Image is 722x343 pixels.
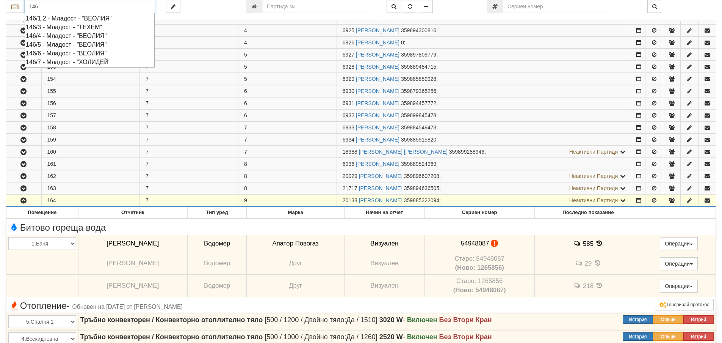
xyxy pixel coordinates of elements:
td: 163 [41,183,140,194]
span: 8 [244,173,247,179]
span: 8 [244,185,247,191]
span: 359885859928 [401,76,436,82]
td: 159 [41,134,140,146]
button: Операции [660,237,698,250]
span: - [379,316,405,324]
button: Операции [660,280,698,293]
td: ; [337,85,632,97]
span: 7 [244,137,247,143]
td: ; [337,110,632,121]
a: [PERSON_NAME] [PERSON_NAME] [359,149,448,155]
button: Опиши [653,332,683,341]
span: Партида № [343,173,357,179]
span: Партида № [343,64,354,70]
td: ; [337,49,632,61]
a: [PERSON_NAME] [356,112,399,118]
span: Партида № [343,76,354,82]
div: 146/5 - Младост - "ВЕОЛИЯ" [26,40,153,49]
strong: Включен [407,316,437,324]
span: Партида № [343,185,357,191]
td: 164 [41,195,140,207]
td: ; [337,146,632,158]
td: 7 [140,134,238,146]
span: 6 [244,112,247,118]
span: 4 [244,27,247,33]
div: 146/6 - Младост - "ВЕОЛИЯ" [26,49,153,58]
span: Неактивни Партиди [569,197,618,203]
td: 156 [41,98,140,109]
td: 162 [41,170,140,182]
a: [PERSON_NAME] [359,185,403,191]
span: Партида № [343,100,354,106]
span: Обновен на [DATE] от [PERSON_NAME] [72,304,183,310]
span: Битово гореща вода [8,223,106,233]
span: Партида № [343,161,354,167]
button: Изтрий [683,315,714,324]
span: 359899845478 [401,112,436,118]
span: Партида № [343,27,354,33]
a: [PERSON_NAME] [356,88,399,94]
span: 359885322094 [404,197,439,203]
span: Партида № [343,52,354,58]
a: [PERSON_NAME] [359,173,403,179]
td: 160 [41,146,140,158]
b: (Ново: 1265856) [455,264,504,271]
span: 7 [244,124,247,131]
td: Визуален [345,275,424,297]
td: ; [337,122,632,134]
span: 9 [244,197,247,203]
span: 359889484715 [401,64,436,70]
td: ; [337,134,632,146]
span: [PERSON_NAME] [106,240,159,247]
span: 29 [585,260,592,267]
span: 6 [244,100,247,106]
td: 7 [140,195,238,207]
td: 7 [140,158,238,170]
span: Партида № [343,197,357,203]
td: Апатор Повогаз [247,235,345,252]
td: Водомер [188,235,247,252]
span: 6 [244,88,247,94]
strong: Включен [407,333,437,341]
a: [PERSON_NAME] [356,27,399,33]
td: 7 [140,122,238,134]
span: - [67,301,70,311]
th: Начин на отчет [345,207,424,219]
td: ; [337,158,632,170]
span: Партида № [343,149,357,155]
a: [PERSON_NAME] [356,161,399,167]
span: Отопление [8,301,183,311]
th: Сериен номер [424,207,534,219]
strong: Тръбно конвекторен / Конвекторно отоплително тяло [80,316,263,324]
span: [PERSON_NAME] [106,260,159,267]
td: Устройство със сериен номер 54948087 беше подменено от устройство със сериен номер 1265856 [424,252,534,275]
div: 146/3 - Младост - "ТЕХЕМ" [26,23,153,31]
td: 161 [41,158,140,170]
td: 7 [140,25,238,36]
td: Водомер [188,275,247,297]
span: Неактивни Партиди [569,173,618,179]
td: 7 [140,85,238,97]
strong: Без Втори Кран [439,316,492,324]
div: 146/4 - Младост - "ВЕОЛИЯ" [26,31,153,40]
span: 218 [583,282,594,290]
span: 7 [244,149,247,155]
th: Марка [247,207,345,219]
td: Устройство със сериен номер 1265856 беше подменено от устройство със сериен номер 54948087 [424,275,534,297]
span: 4 [244,39,247,46]
strong: 3020 W [379,316,403,324]
a: [PERSON_NAME] [356,52,399,58]
span: - [379,333,405,341]
a: [PERSON_NAME] [356,100,399,106]
td: 7 [140,146,238,158]
td: Визуален [345,252,424,275]
span: [500 / 1200 / Двойно тяло:Да / 1510] [265,316,377,324]
th: Помещение [6,207,78,219]
b: (Ново: 54948087) [453,286,506,294]
td: 154 [41,73,140,85]
td: ; [337,37,632,49]
td: 158 [41,122,140,134]
span: История на показанията [594,260,602,267]
td: 7 [140,110,238,121]
td: 7 [140,98,238,109]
